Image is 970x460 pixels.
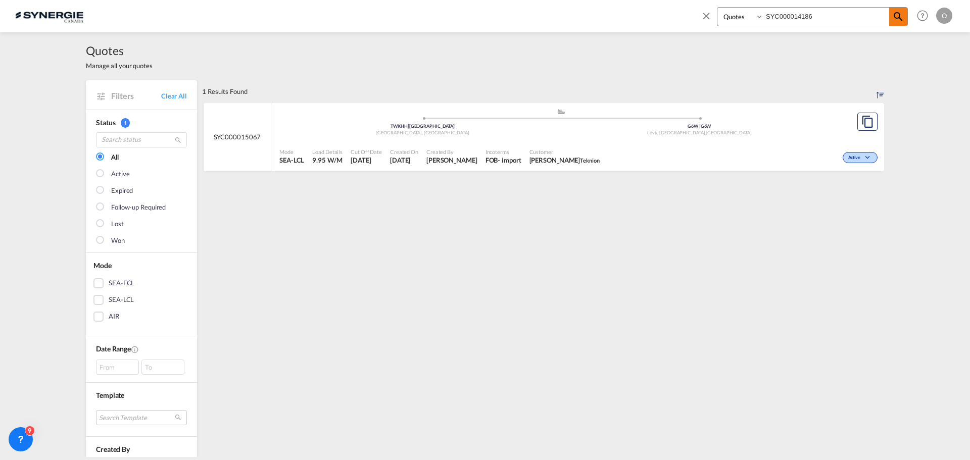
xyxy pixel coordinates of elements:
div: O [936,8,952,24]
span: Load Details [312,148,343,156]
md-icon: icon-close [701,10,712,21]
span: Customer [529,148,600,156]
div: Change Status Here [843,152,878,163]
md-checkbox: SEA-FCL [93,278,189,288]
img: 1f56c880d42311ef80fc7dca854c8e59.png [15,5,83,27]
div: Status 1 [96,118,187,128]
span: Status [96,118,115,127]
div: Lost [111,219,124,229]
div: To [141,360,184,375]
span: Created By [96,445,130,453]
span: Mode [93,261,112,270]
span: Template [96,391,124,399]
span: G6W [701,123,711,129]
span: 25 Sep 2025 [390,156,418,165]
span: Lévis, [GEOGRAPHIC_DATA] [647,130,706,135]
span: icon-close [701,7,717,31]
div: AIR [109,312,119,322]
span: [GEOGRAPHIC_DATA], [GEOGRAPHIC_DATA] [376,130,469,135]
span: Active [848,155,863,162]
div: Won [111,236,125,246]
span: Incoterms [486,148,521,156]
a: Clear All [161,91,187,100]
div: FOB import [486,156,521,165]
md-checkbox: SEA-LCL [93,295,189,305]
div: Help [914,7,936,25]
md-icon: Created On [131,345,139,353]
span: SYC000015067 [214,132,261,141]
span: | [699,123,701,129]
span: 9.95 W/M [312,156,342,164]
span: Date Range [96,344,131,353]
button: Copy Quote [857,113,878,131]
div: Active [111,169,129,179]
div: From [96,360,139,375]
span: [GEOGRAPHIC_DATA] [706,130,751,135]
span: icon-magnify [889,8,907,26]
span: SEA-LCL [279,156,304,165]
span: Karen Mercier [426,156,477,165]
span: Cut Off Date [351,148,382,156]
span: Mode [279,148,304,156]
div: All [111,152,119,163]
span: 1 [121,118,130,128]
div: SYC000015067 assets/icons/custom/ship-fill.svgassets/icons/custom/roll-o-plane.svgOriginKaohsiung... [204,103,884,172]
div: FOB [486,156,498,165]
div: 1 Results Found [202,80,248,103]
span: Filters [111,90,161,101]
span: G6W [688,123,701,129]
div: Follow-up Required [111,202,166,213]
md-icon: icon-chevron-down [863,155,875,161]
span: Created On [390,148,418,156]
md-icon: icon-magnify [174,136,182,144]
span: , [705,130,706,135]
md-icon: icon-magnify [892,11,904,23]
div: SEA-FCL [109,278,134,288]
span: From To [96,360,187,375]
div: Expired [111,186,133,196]
span: Charles-Olivier Thibault Teknion [529,156,600,165]
div: SEA-LCL [109,295,134,305]
span: Quotes [86,42,153,59]
span: TWKHH [GEOGRAPHIC_DATA] [391,123,455,129]
div: Sort by: Created On [877,80,884,103]
md-checkbox: AIR [93,312,189,322]
span: | [408,123,409,129]
input: Search status [96,132,187,147]
md-icon: assets/icons/custom/ship-fill.svg [555,109,567,114]
span: Manage all your quotes [86,61,153,70]
span: Help [914,7,931,24]
md-icon: assets/icons/custom/copyQuote.svg [861,116,874,128]
input: Enter Quotation Number [763,8,889,25]
span: Teknion [580,157,599,164]
div: - import [498,156,521,165]
span: Created By [426,148,477,156]
span: 25 Sep 2025 [351,156,382,165]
